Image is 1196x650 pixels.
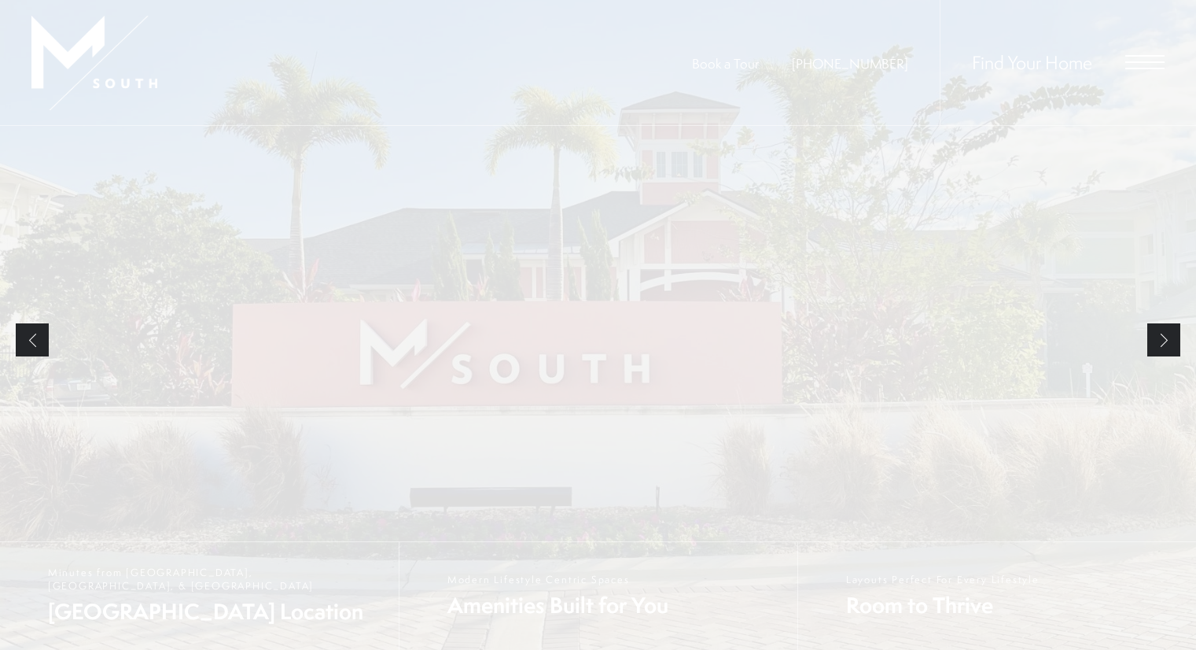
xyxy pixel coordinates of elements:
[48,566,383,593] span: Minutes from [GEOGRAPHIC_DATA], [GEOGRAPHIC_DATA], & [GEOGRAPHIC_DATA]
[692,54,759,72] a: Book a Tour
[972,50,1092,75] a: Find Your Home
[792,54,908,72] a: Call Us at 813-570-8014
[447,590,668,620] span: Amenities Built for You
[48,596,383,626] span: [GEOGRAPHIC_DATA] Location
[846,573,1040,586] span: Layouts Perfect For Every Lifestyle
[399,542,797,650] a: Modern Lifestyle Centric Spaces
[846,590,1040,620] span: Room to Thrive
[1147,323,1180,356] a: Next
[797,542,1196,650] a: Layouts Perfect For Every Lifestyle
[16,323,49,356] a: Previous
[447,573,668,586] span: Modern Lifestyle Centric Spaces
[792,54,908,72] span: [PHONE_NUMBER]
[31,16,157,110] img: MSouth
[1125,55,1165,69] button: Open Menu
